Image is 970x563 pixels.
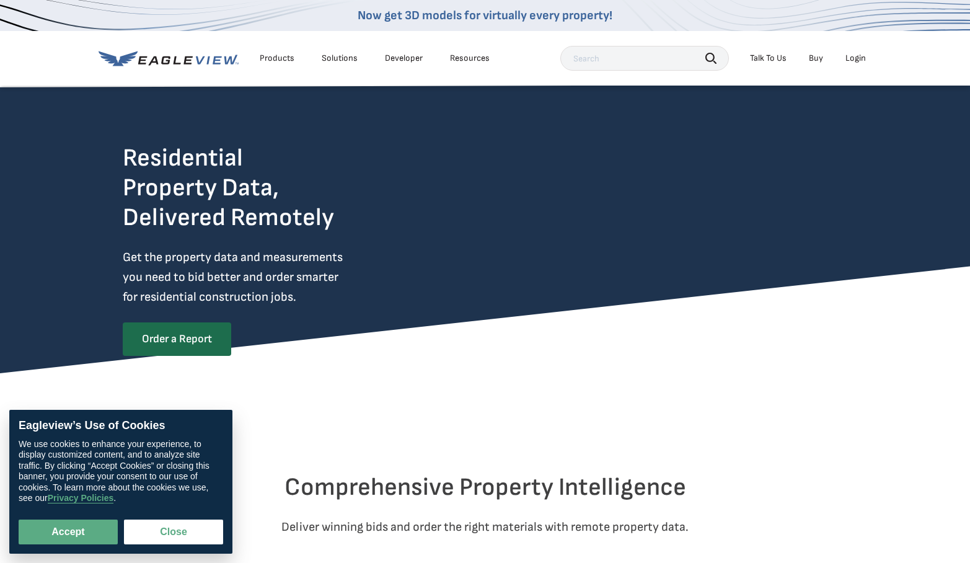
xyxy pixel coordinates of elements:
div: Products [260,53,294,64]
p: Get the property data and measurements you need to bid better and order smarter for residential c... [123,247,394,307]
div: Eagleview’s Use of Cookies [19,419,223,433]
a: Now get 3D models for virtually every property! [358,8,612,23]
div: Solutions [322,53,358,64]
div: Login [845,53,866,64]
button: Accept [19,520,118,544]
div: Resources [450,53,490,64]
h2: Comprehensive Property Intelligence [123,472,848,502]
a: Developer [385,53,423,64]
div: We use cookies to enhance your experience, to display customized content, and to analyze site tra... [19,439,223,504]
a: Buy [809,53,823,64]
a: Order a Report [123,322,231,356]
p: Deliver winning bids and order the right materials with remote property data. [123,517,848,537]
input: Search [560,46,729,71]
div: Talk To Us [750,53,787,64]
a: Privacy Policies [48,494,114,504]
h2: Residential Property Data, Delivered Remotely [123,143,334,233]
button: Close [124,520,223,544]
